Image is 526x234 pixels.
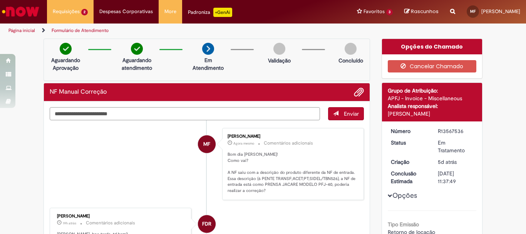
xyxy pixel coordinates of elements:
[385,139,432,146] dt: Status
[388,60,477,72] button: Cancelar Chamado
[131,43,143,55] img: check-circle-green.png
[404,8,439,15] a: Rascunhos
[50,89,107,96] h2: NF Manual Correção Histórico de tíquete
[385,170,432,185] dt: Conclusão Estimada
[388,94,477,102] div: APFJ - Invoice - Miscellaneous
[411,8,439,15] span: Rascunhos
[198,135,216,153] div: Mariane Ferraz
[53,8,80,15] span: Requisições
[438,158,474,166] div: 25/09/2025 15:51:40
[388,110,477,118] div: [PERSON_NAME]
[438,158,457,165] time: 25/09/2025 15:51:40
[202,43,214,55] img: arrow-next.png
[388,102,477,110] div: Analista responsável:
[470,9,476,14] span: MF
[213,8,232,17] p: +GenAi
[388,87,477,94] div: Grupo de Atribuição:
[188,8,232,17] div: Padroniza
[385,127,432,135] dt: Número
[86,220,135,226] small: Comentários adicionais
[50,107,320,120] textarea: Digite sua mensagem aqui...
[8,27,35,34] a: Página inicial
[438,127,474,135] div: R13567536
[57,214,185,219] div: [PERSON_NAME]
[189,56,227,72] p: Em Atendimento
[63,221,76,226] time: 29/09/2025 13:51:17
[6,24,345,38] ul: Trilhas de página
[386,9,393,15] span: 3
[388,221,419,228] b: Tipo Emissão
[81,9,88,15] span: 2
[438,158,457,165] span: 5d atrás
[385,158,432,166] dt: Criação
[228,152,356,194] p: Bom dia [PERSON_NAME]! Como vai? A NF saiu com a descrição do produto diferente da NF de entrada....
[47,56,84,72] p: Aguardando Aprovação
[233,141,254,146] time: 30/09/2025 08:48:37
[344,110,359,117] span: Enviar
[273,43,285,55] img: img-circle-grey.png
[203,135,210,153] span: MF
[382,39,482,54] div: Opções do Chamado
[52,27,109,34] a: Formulário de Atendimento
[328,107,364,120] button: Enviar
[60,43,72,55] img: check-circle-green.png
[202,215,211,233] span: FDR
[1,4,40,19] img: ServiceNow
[481,8,520,15] span: [PERSON_NAME]
[99,8,153,15] span: Despesas Corporativas
[338,57,363,64] p: Concluído
[438,170,474,185] div: [DATE] 11:37:49
[364,8,385,15] span: Favoritos
[438,139,474,154] div: Em Tratamento
[164,8,176,15] span: More
[63,221,76,226] span: 19h atrás
[268,57,291,64] p: Validação
[233,141,254,146] span: Agora mesmo
[354,87,364,97] button: Adicionar anexos
[118,56,156,72] p: Aguardando atendimento
[345,43,357,55] img: img-circle-grey.png
[198,215,216,233] div: Fernando Da Rosa Moreira
[264,140,313,146] small: Comentários adicionais
[228,134,356,139] div: [PERSON_NAME]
